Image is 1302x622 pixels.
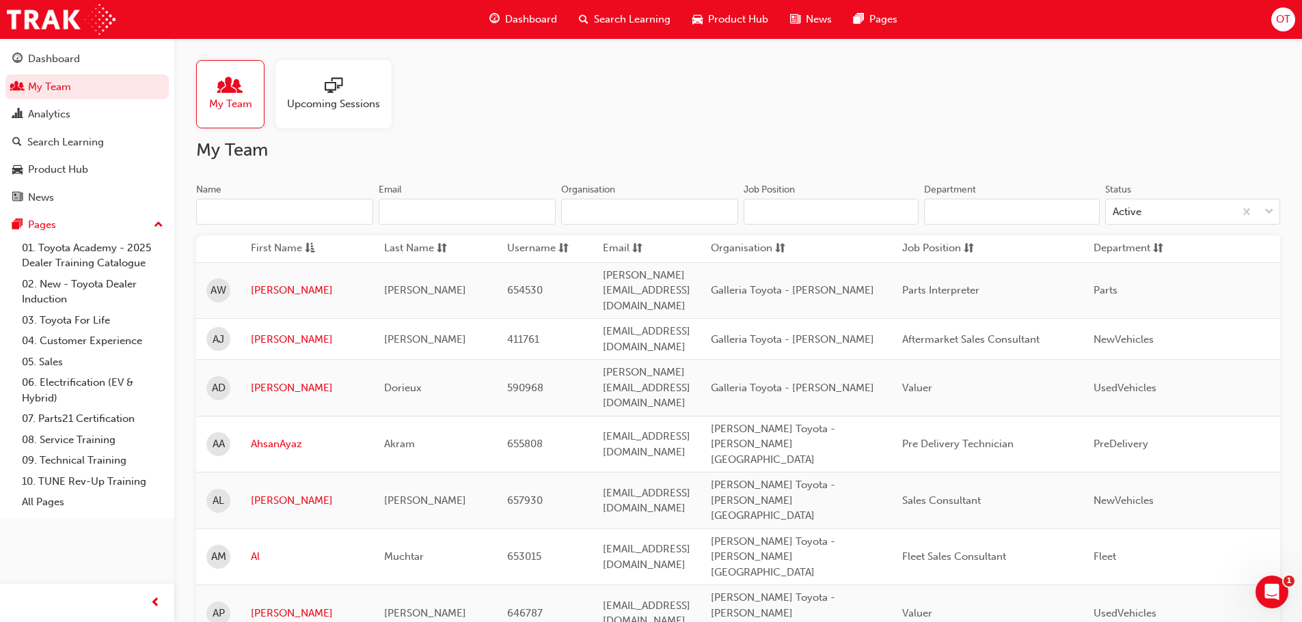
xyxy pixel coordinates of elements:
span: UsedVehicles [1094,382,1156,394]
div: Name [196,183,221,197]
span: [PERSON_NAME] [384,333,466,345]
a: Product Hub [5,157,169,182]
span: prev-icon [150,595,161,612]
span: Upcoming Sessions [287,96,380,112]
span: pages-icon [12,219,23,231]
span: news-icon [12,192,23,204]
a: 08. Service Training [16,429,169,451]
input: Email [379,199,556,225]
button: Pages [5,212,169,238]
button: OT [1271,8,1295,31]
a: All Pages [16,492,169,513]
span: Pages [869,12,897,27]
span: Dashboard [505,12,557,27]
span: 1 [1284,576,1294,586]
a: [PERSON_NAME] [251,332,364,348]
div: News [28,190,54,206]
span: [PERSON_NAME] Toyota - [PERSON_NAME][GEOGRAPHIC_DATA] [711,479,835,522]
span: Fleet [1094,550,1116,563]
span: Aftermarket Sales Consultant [902,333,1040,345]
a: Upcoming Sessions [275,60,403,128]
span: [PERSON_NAME] [384,494,466,507]
span: News [806,12,832,27]
span: Muchtar [384,550,424,563]
a: Trak [7,4,116,35]
a: 04. Customer Experience [16,330,169,352]
span: Galleria Toyota - [PERSON_NAME] [711,284,874,296]
button: Organisationsorting-icon [711,240,786,257]
span: AW [211,283,226,298]
div: Product Hub [28,162,88,178]
span: car-icon [692,11,703,28]
span: Username [507,240,556,257]
a: Dashboard [5,46,169,72]
span: NewVehicles [1094,494,1154,507]
span: Parts Interpreter [902,284,979,296]
span: Akram [384,438,415,450]
a: My Team [5,74,169,100]
span: Galleria Toyota - [PERSON_NAME] [711,333,874,345]
span: Pre Delivery Technician [902,438,1014,450]
span: AJ [213,332,224,348]
div: Pages [28,217,56,233]
span: [EMAIL_ADDRESS][DOMAIN_NAME] [603,543,690,571]
a: [PERSON_NAME] [251,380,364,396]
div: Status [1105,183,1131,197]
a: search-iconSearch Learning [568,5,681,33]
span: [PERSON_NAME] [384,284,466,296]
span: OT [1276,12,1290,27]
span: UsedVehicles [1094,607,1156,619]
a: 09. Technical Training [16,450,169,471]
span: up-icon [154,216,163,234]
span: sorting-icon [775,240,785,257]
span: asc-icon [305,240,315,257]
a: 01. Toyota Academy - 2025 Dealer Training Catalogue [16,238,169,274]
span: search-icon [12,137,22,149]
span: AM [211,549,226,565]
span: [PERSON_NAME] [384,607,466,619]
span: Galleria Toyota - [PERSON_NAME] [711,382,874,394]
a: [PERSON_NAME] [251,493,364,509]
a: car-iconProduct Hub [681,5,779,33]
span: [EMAIL_ADDRESS][DOMAIN_NAME] [603,487,690,515]
div: Active [1113,204,1141,220]
a: News [5,185,169,210]
input: Job Position [744,199,919,225]
span: 655808 [507,438,543,450]
span: guage-icon [12,53,23,66]
span: Dorieux [384,382,422,394]
a: 06. Electrification (EV & Hybrid) [16,372,169,408]
span: search-icon [579,11,588,28]
span: down-icon [1264,203,1274,221]
span: 653015 [507,550,541,563]
span: 657930 [507,494,543,507]
span: news-icon [790,11,800,28]
button: Emailsorting-icon [603,240,678,257]
h2: My Team [196,139,1280,161]
div: Analytics [28,107,70,122]
span: Valuer [902,607,932,619]
span: Parts [1094,284,1117,296]
span: My Team [209,96,252,112]
div: Dashboard [28,51,80,67]
span: AA [213,436,225,452]
a: My Team [196,60,275,128]
span: Product Hub [708,12,768,27]
a: pages-iconPages [843,5,908,33]
span: Email [603,240,629,257]
a: news-iconNews [779,5,843,33]
span: people-icon [221,77,239,96]
div: Organisation [561,183,615,197]
span: [PERSON_NAME] Toyota - [PERSON_NAME][GEOGRAPHIC_DATA] [711,423,835,466]
span: Organisation [711,240,772,257]
span: sorting-icon [632,240,642,257]
input: Name [196,199,373,225]
span: 654530 [507,284,543,296]
div: Email [379,183,402,197]
a: Search Learning [5,130,169,155]
a: 07. Parts21 Certification [16,408,169,429]
span: Valuer [902,382,932,394]
span: [PERSON_NAME][EMAIL_ADDRESS][DOMAIN_NAME] [603,269,690,312]
input: Department [924,199,1099,225]
span: [PERSON_NAME] Toyota - [PERSON_NAME][GEOGRAPHIC_DATA] [711,535,835,578]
